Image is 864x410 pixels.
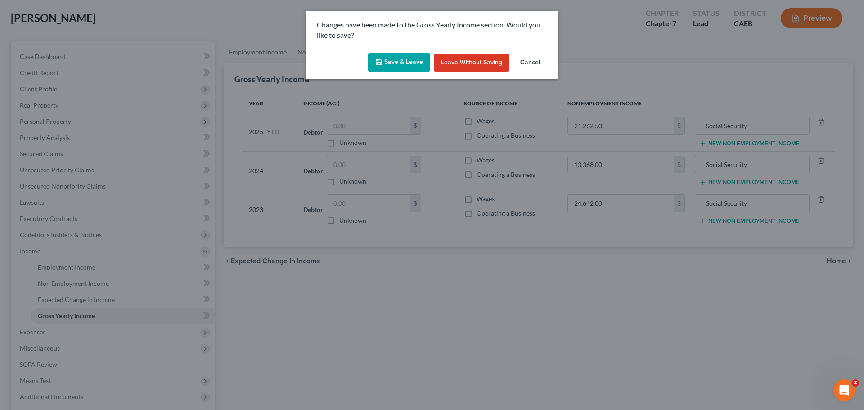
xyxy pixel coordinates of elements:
iframe: Intercom live chat [833,379,855,401]
button: Leave without Saving [434,54,509,72]
p: Changes have been made to the Gross Yearly Income section. Would you like to save? [317,20,547,41]
button: Cancel [513,54,547,72]
button: Save & Leave [368,53,430,72]
span: 3 [852,379,859,387]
